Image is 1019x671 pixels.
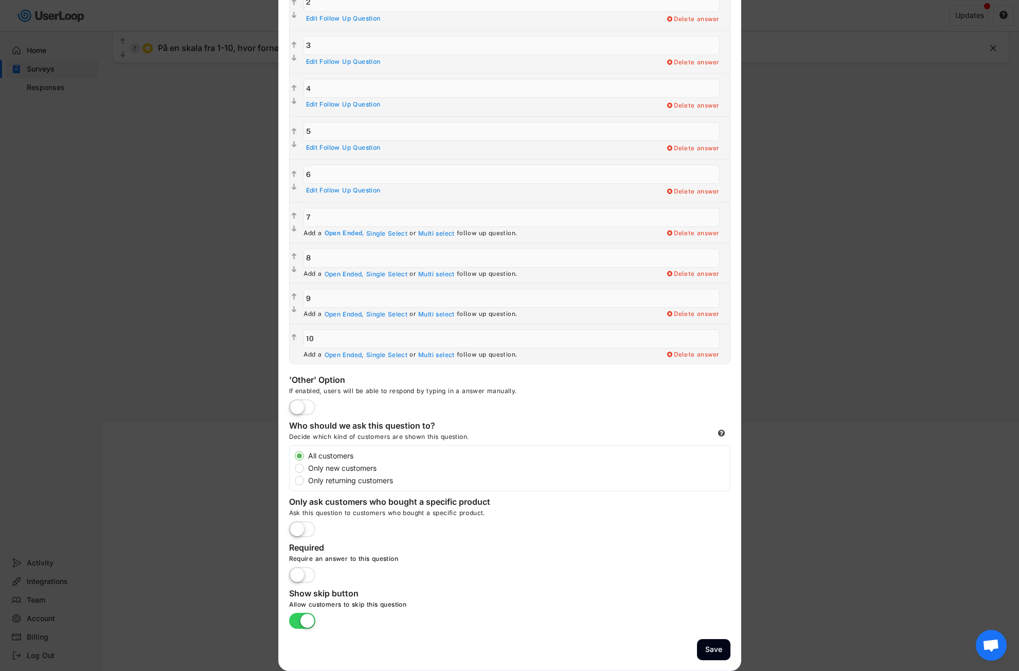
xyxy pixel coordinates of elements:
[290,224,298,234] button: 
[409,270,416,278] div: or
[303,270,322,278] div: Add a
[418,351,455,359] div: Multi select
[292,224,297,233] text: 
[366,229,407,238] div: Single Select
[289,509,730,521] div: Ask this question to customers who bought a specific product.
[290,264,298,275] button: 
[292,170,297,179] text: 
[292,41,297,49] text: 
[292,84,297,93] text: 
[292,293,297,302] text: 
[292,127,297,136] text: 
[292,265,297,274] text: 
[303,36,720,55] input: 3
[292,211,297,220] text: 
[290,96,298,107] button: 
[418,270,455,278] div: Multi select
[666,102,720,110] div: Delete answer
[289,542,495,555] div: Required
[303,351,322,359] div: Add a
[325,310,364,319] div: Open Ended,
[303,310,322,319] div: Add a
[290,169,298,180] button: 
[290,139,298,150] button: 
[289,387,598,399] div: If enabled, users will be able to respond by typing in a answer manually.
[303,208,720,227] input: 7
[457,270,517,278] div: follow up question.
[303,229,322,238] div: Add a
[305,465,730,472] label: Only new customers
[292,54,297,62] text: 
[289,497,495,509] div: Only ask customers who bought a specific product
[289,588,495,601] div: Show skip button
[666,15,720,24] div: Delete answer
[303,122,720,141] input: 5
[303,79,720,98] input: 4
[303,249,720,268] input: 8
[306,58,381,66] div: Edit Follow Up Question
[303,329,720,348] input: 10
[289,420,495,433] div: Who should we ask this question to?
[306,100,381,109] div: Edit Follow Up Question
[976,630,1007,661] div: Öppna chatt
[306,144,381,152] div: Edit Follow Up Question
[409,351,416,359] div: or
[366,270,407,278] div: Single Select
[306,14,381,23] div: Edit Follow Up Question
[290,292,298,302] button: 
[289,433,546,445] div: Decide which kind of customers are shown this question.
[306,186,381,195] div: Edit Follow Up Question
[305,452,730,460] label: All customers
[409,310,416,319] div: or
[290,332,298,343] button: 
[418,310,455,319] div: Multi select
[290,40,298,50] button: 
[366,351,407,359] div: Single Select
[697,639,730,660] button: Save
[457,310,517,319] div: follow up question.
[289,555,598,567] div: Require an answer to this question
[290,10,298,21] button: 
[666,351,720,359] div: Delete answer
[666,188,720,196] div: Delete answer
[290,127,298,137] button: 
[290,305,298,315] button: 
[325,229,364,238] div: Open Ended,
[292,183,297,191] text: 
[666,270,720,278] div: Delete answer
[289,375,495,387] div: 'Other' Option
[305,477,730,484] label: Only returning customers
[457,229,517,238] div: follow up question.
[290,83,298,94] button: 
[292,306,297,314] text: 
[666,59,720,67] div: Delete answer
[290,252,298,262] button: 
[303,165,720,184] input: 6
[666,145,720,153] div: Delete answer
[290,182,298,192] button: 
[292,97,297,105] text: 
[325,351,364,359] div: Open Ended,
[289,601,598,613] div: Allow customers to skip this question
[366,310,407,319] div: Single Select
[290,53,298,63] button: 
[292,252,297,261] text: 
[292,11,297,20] text: 
[457,351,517,359] div: follow up question.
[325,270,364,278] div: Open Ended,
[666,310,720,319] div: Delete answer
[290,211,298,221] button: 
[292,333,297,342] text: 
[292,140,297,149] text: 
[409,229,416,238] div: or
[666,229,720,238] div: Delete answer
[418,229,455,238] div: Multi select
[303,289,720,308] input: 9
